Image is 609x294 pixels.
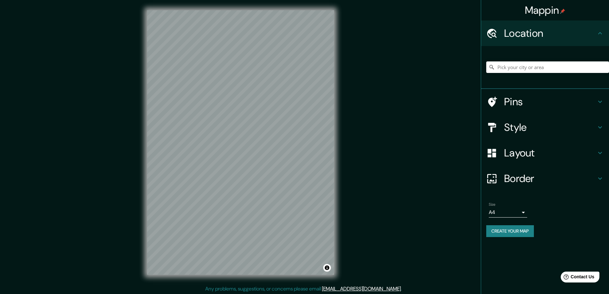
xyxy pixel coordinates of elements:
[504,27,596,40] h4: Location
[402,285,403,293] div: .
[205,285,402,293] p: Any problems, suggestions, or concerns please email .
[504,95,596,108] h4: Pins
[147,10,334,275] canvas: Map
[552,269,602,287] iframe: Help widget launcher
[504,121,596,134] h4: Style
[403,285,404,293] div: .
[323,264,331,272] button: Toggle attribution
[481,20,609,46] div: Location
[504,172,596,185] h4: Border
[525,4,566,17] h4: Mappin
[486,225,534,237] button: Create your map
[481,166,609,191] div: Border
[481,115,609,140] div: Style
[481,89,609,115] div: Pins
[489,207,527,218] div: A4
[560,9,565,14] img: pin-icon.png
[504,147,596,159] h4: Layout
[322,285,401,292] a: [EMAIL_ADDRESS][DOMAIN_NAME]
[481,140,609,166] div: Layout
[486,61,609,73] input: Pick your city or area
[489,202,496,207] label: Size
